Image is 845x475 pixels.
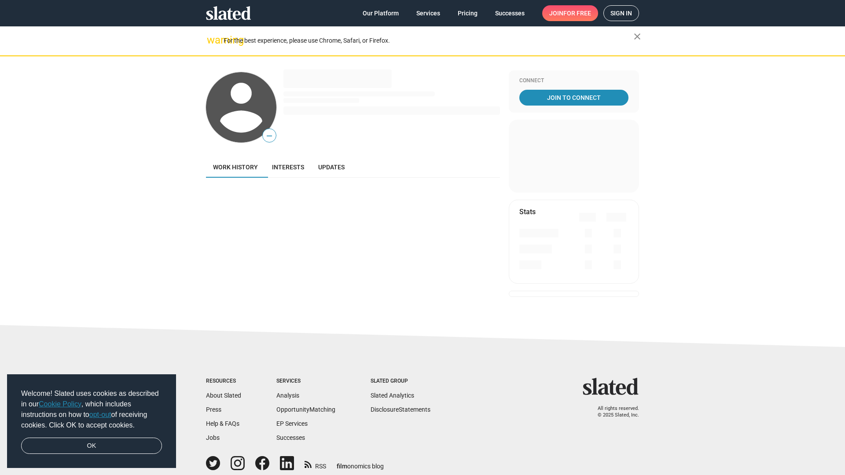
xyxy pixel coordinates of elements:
[265,157,311,178] a: Interests
[206,434,220,441] a: Jobs
[206,406,221,413] a: Press
[549,5,591,21] span: Join
[21,438,162,454] a: dismiss cookie message
[276,406,335,413] a: OpportunityMatching
[276,420,308,427] a: EP Services
[409,5,447,21] a: Services
[542,5,598,21] a: Joinfor free
[371,392,414,399] a: Slated Analytics
[263,130,276,142] span: —
[371,378,430,385] div: Slated Group
[519,77,628,84] div: Connect
[311,157,352,178] a: Updates
[610,6,632,21] span: Sign in
[206,157,265,178] a: Work history
[276,434,305,441] a: Successes
[563,5,591,21] span: for free
[276,392,299,399] a: Analysis
[603,5,639,21] a: Sign in
[21,388,162,431] span: Welcome! Slated uses cookies as described in our , which includes instructions on how to of recei...
[521,90,627,106] span: Join To Connect
[7,374,176,468] div: cookieconsent
[224,35,634,47] div: For the best experience, please use Chrome, Safari, or Firefox.
[337,455,384,471] a: filmonomics blog
[519,207,536,216] mat-card-title: Stats
[206,392,241,399] a: About Slated
[337,463,347,470] span: film
[206,378,241,385] div: Resources
[39,400,81,408] a: Cookie Policy
[207,35,217,45] mat-icon: warning
[305,457,326,471] a: RSS
[371,406,430,413] a: DisclosureStatements
[451,5,485,21] a: Pricing
[89,411,111,418] a: opt-out
[632,31,643,42] mat-icon: close
[519,90,628,106] a: Join To Connect
[276,378,335,385] div: Services
[356,5,406,21] a: Our Platform
[416,5,440,21] span: Services
[495,5,525,21] span: Successes
[488,5,532,21] a: Successes
[588,406,639,418] p: All rights reserved. © 2025 Slated, Inc.
[458,5,478,21] span: Pricing
[363,5,399,21] span: Our Platform
[206,420,239,427] a: Help & FAQs
[318,164,345,171] span: Updates
[272,164,304,171] span: Interests
[213,164,258,171] span: Work history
